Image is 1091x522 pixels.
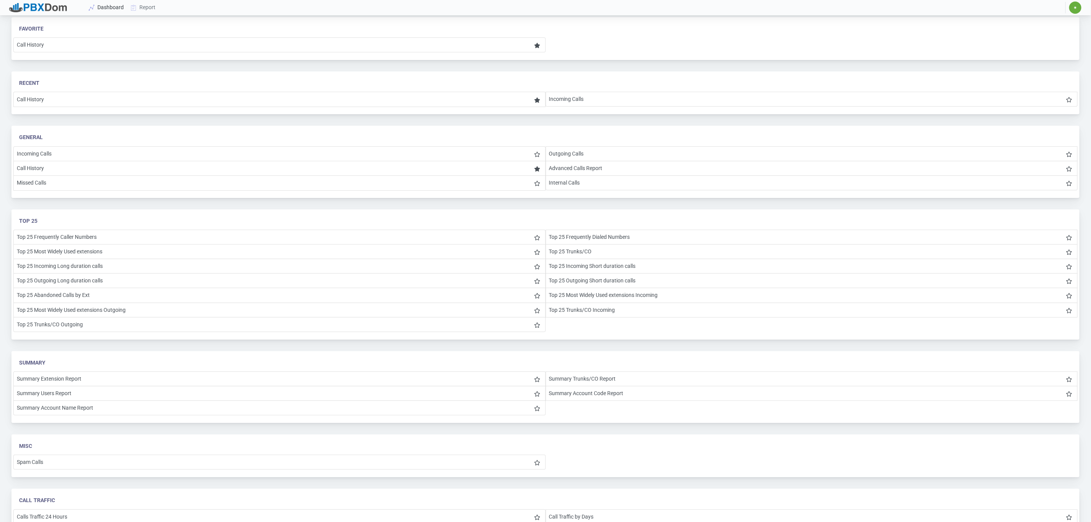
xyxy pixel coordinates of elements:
[19,496,1072,504] div: Call Traffic
[19,442,1072,450] div: Misc
[546,303,1078,318] li: Top 25 Trunks/CO Incoming
[1069,1,1082,14] button: ✷
[13,386,546,401] li: Summary Users Report
[19,79,1072,87] div: Recent
[13,288,546,303] li: Top 25 Abandoned Calls by Ext
[13,146,546,161] li: Incoming Calls
[19,217,1072,225] div: Top 25
[19,25,1072,33] div: Favorite
[128,0,159,15] a: Report
[1074,5,1077,10] span: ✷
[13,175,546,191] li: Missed Calls
[13,92,546,107] li: Call History
[19,359,1072,367] div: Summary
[13,244,546,259] li: Top 25 Most Widely Used extensions
[13,259,546,274] li: Top 25 Incoming Long duration calls
[546,259,1078,274] li: Top 25 Incoming Short duration calls
[546,288,1078,303] li: Top 25 Most Widely Used extensions Incoming
[13,37,546,52] li: Call History
[546,386,1078,401] li: Summary Account Code Report
[13,161,546,176] li: Call History
[13,230,546,245] li: Top 25 Frequently Caller Numbers
[13,317,546,332] li: Top 25 Trunks/CO Outgoing
[13,455,546,470] li: Spam Calls
[546,175,1078,190] li: Internal Calls
[86,0,128,15] a: Dashboard
[546,161,1078,176] li: Advanced Calls Report
[546,92,1078,107] li: Incoming Calls
[13,303,546,318] li: Top 25 Most Widely Used extensions Outgoing
[13,400,546,415] li: Summary Account Name Report
[546,244,1078,259] li: Top 25 Trunks/CO
[546,146,1078,161] li: Outgoing Calls
[13,371,546,386] li: Summary Extension Report
[546,273,1078,288] li: Top 25 Outgoing Short duration calls
[13,273,546,288] li: Top 25 Outgoing Long duration calls
[19,133,1072,141] div: General
[546,230,1078,245] li: Top 25 Frequently Dialed Numbers
[546,371,1078,386] li: Summary Trunks/CO Report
